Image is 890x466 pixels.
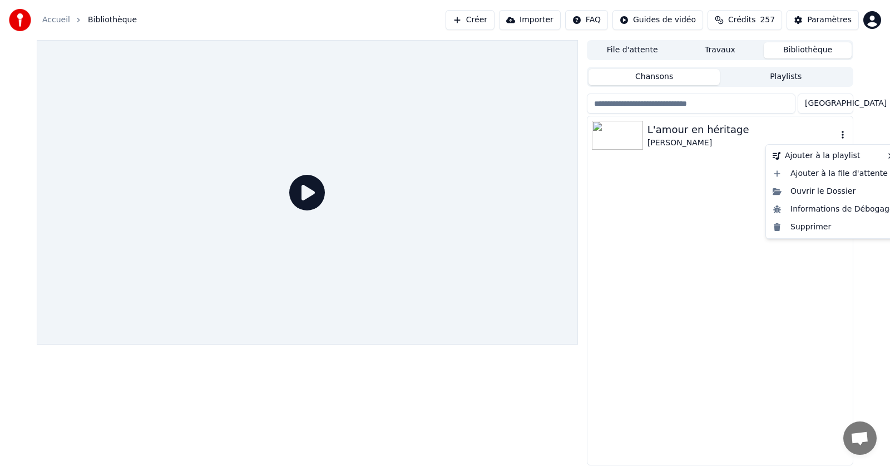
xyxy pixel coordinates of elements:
button: Crédits257 [708,10,782,30]
button: Créer [446,10,495,30]
button: Chansons [589,69,720,85]
div: [PERSON_NAME] [647,138,837,149]
span: Crédits [728,14,755,26]
button: Bibliothèque [764,42,852,58]
span: [GEOGRAPHIC_DATA] [805,98,887,109]
button: Travaux [676,42,764,58]
a: Accueil [42,14,70,26]
button: FAQ [565,10,608,30]
span: 257 [760,14,775,26]
img: youka [9,9,31,31]
button: File d'attente [589,42,676,58]
div: L'amour en héritage [647,122,837,138]
a: Ouvrir le chat [843,421,877,455]
nav: breadcrumb [42,14,137,26]
button: Paramètres [787,10,859,30]
button: Guides de vidéo [612,10,703,30]
div: Paramètres [807,14,852,26]
button: Importer [499,10,561,30]
span: Bibliothèque [88,14,137,26]
button: Playlists [720,69,852,85]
